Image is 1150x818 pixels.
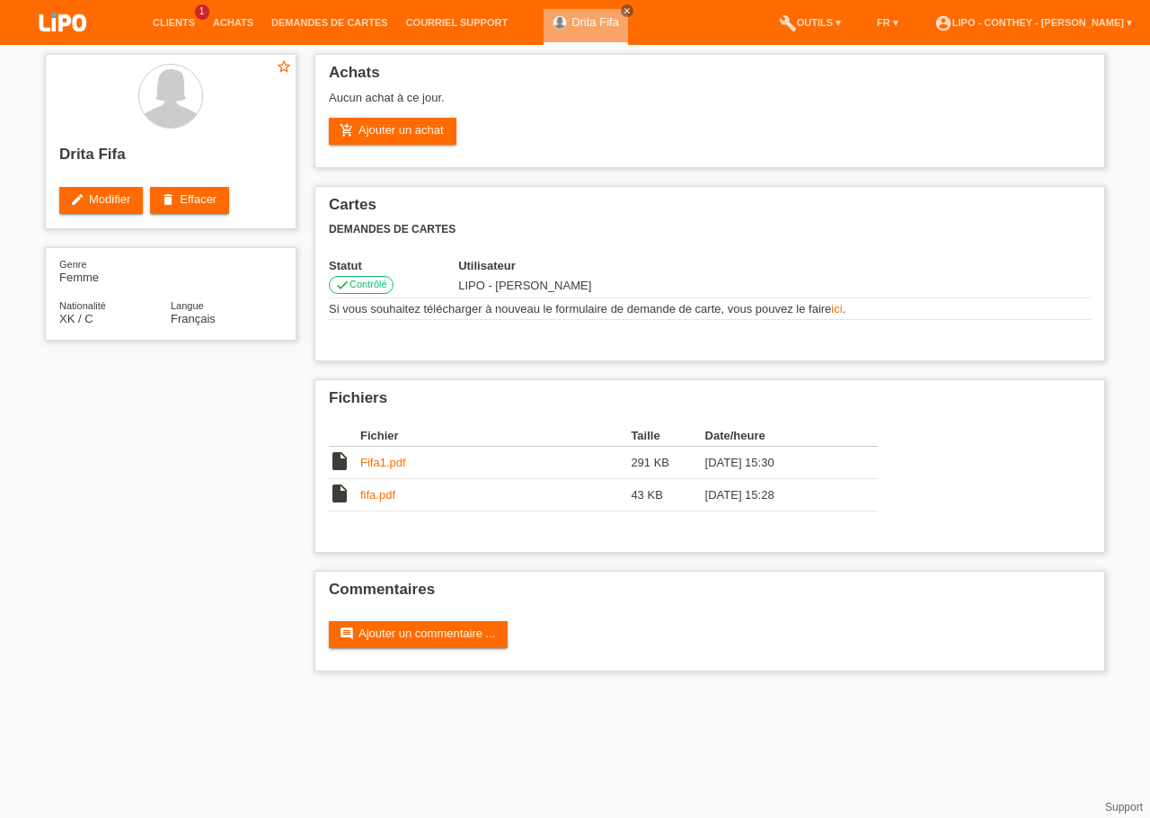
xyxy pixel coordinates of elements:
td: [DATE] 15:30 [705,447,853,479]
th: Statut [329,259,458,272]
i: delete [161,192,175,207]
a: Support [1105,801,1143,814]
a: ici [831,302,842,316]
div: Femme [59,257,171,284]
div: Aucun achat à ce jour. [329,91,1091,118]
span: 19.08.2025 [458,279,591,292]
i: insert_drive_file [329,483,350,504]
h2: Drita Fifa [59,146,282,173]
td: 291 KB [631,447,704,479]
h2: Commentaires [329,581,1091,608]
th: Utilisateur [458,259,763,272]
a: Clients [144,17,204,28]
h2: Cartes [329,196,1091,223]
i: star_border [276,58,292,75]
i: account_circle [934,14,952,32]
td: [DATE] 15:28 [705,479,853,511]
th: Date/heure [705,425,853,447]
h3: Demandes de cartes [329,223,1091,236]
th: Fichier [360,425,631,447]
h2: Fichiers [329,389,1091,416]
i: comment [340,627,354,641]
a: close [621,4,633,17]
a: add_shopping_cartAjouter un achat [329,118,456,145]
a: deleteEffacer [150,187,229,214]
td: 43 KB [631,479,704,511]
a: account_circleLIPO - Conthey - [PERSON_NAME] ▾ [925,17,1141,28]
a: FR ▾ [868,17,907,28]
a: Achats [204,17,262,28]
span: Nationalité [59,300,106,311]
a: star_border [276,58,292,77]
span: Langue [171,300,204,311]
h2: Achats [329,64,1091,91]
th: Taille [631,425,704,447]
span: Français [171,312,216,325]
i: edit [70,192,84,207]
span: 1 [195,4,209,20]
span: Kosovo / C / 20.10.2003 [59,312,93,325]
i: add_shopping_cart [340,123,354,138]
a: Fifa1.pdf [360,456,406,469]
i: check [335,278,349,292]
a: LIPO pay [18,37,108,50]
a: buildOutils ▾ [770,17,850,28]
a: commentAjouter un commentaire ... [329,621,508,648]
span: Contrôlé [349,279,387,289]
i: close [623,6,632,15]
span: Genre [59,259,87,270]
a: editModifier [59,187,143,214]
td: Si vous souhaitez télécharger à nouveau le formulaire de demande de carte, vous pouvez le faire . [329,298,1091,320]
i: build [779,14,797,32]
a: Drita Fifa [571,15,619,29]
a: fifa.pdf [360,488,395,502]
i: insert_drive_file [329,450,350,472]
a: Demandes de cartes [262,17,397,28]
a: Courriel Support [397,17,517,28]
